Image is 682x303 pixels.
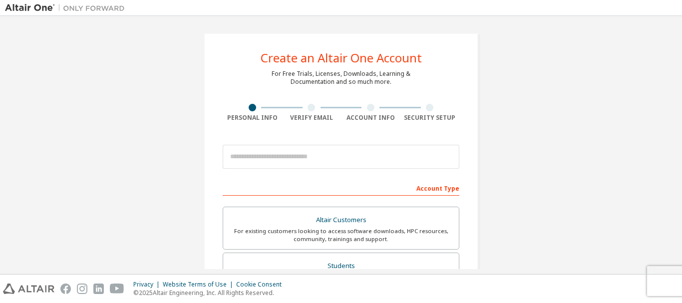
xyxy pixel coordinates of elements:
div: For Free Trials, Licenses, Downloads, Learning & Documentation and so much more. [272,70,410,86]
div: Security Setup [400,114,460,122]
div: Privacy [133,281,163,289]
div: Personal Info [223,114,282,122]
img: Altair One [5,3,130,13]
img: linkedin.svg [93,284,104,294]
div: Verify Email [282,114,341,122]
div: Students [229,259,453,273]
div: Create an Altair One Account [261,52,422,64]
img: instagram.svg [77,284,87,294]
img: altair_logo.svg [3,284,54,294]
div: Account Info [341,114,400,122]
div: For existing customers looking to access software downloads, HPC resources, community, trainings ... [229,227,453,243]
img: youtube.svg [110,284,124,294]
div: Cookie Consent [236,281,288,289]
div: Altair Customers [229,213,453,227]
p: © 2025 Altair Engineering, Inc. All Rights Reserved. [133,289,288,297]
img: facebook.svg [60,284,71,294]
div: Account Type [223,180,459,196]
div: Website Terms of Use [163,281,236,289]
